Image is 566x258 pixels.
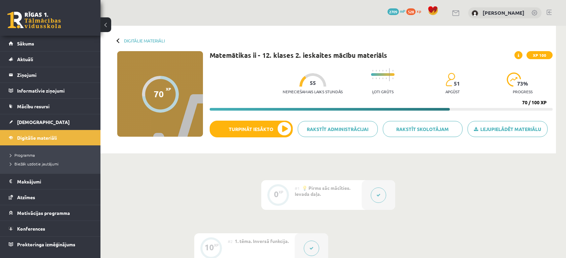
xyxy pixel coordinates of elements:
[17,135,57,141] span: Digitālie materiāli
[9,189,92,205] a: Atzīmes
[17,56,33,62] span: Aktuāli
[10,161,59,166] span: Biežāk uzdotie jautājumi
[235,238,289,244] span: 1. tēma. Inversā funkcija.
[472,10,478,17] img: Jekaterina Zeļeņina
[406,8,424,14] a: 528 xp
[513,89,533,94] p: progress
[210,121,293,137] button: Turpināt iesākto
[372,78,373,79] img: icon-short-line-57e1e144782c952c97e751825c79c345078a6d821885a25fce030b3d8c18986b.svg
[9,205,92,221] a: Motivācijas programma
[468,121,548,137] a: Lejupielādēt materiālu
[9,114,92,130] a: [DEMOGRAPHIC_DATA]
[17,119,70,125] span: [DEMOGRAPHIC_DATA]
[310,80,316,86] span: 55
[9,67,92,83] a: Ziņojumi
[17,210,70,216] span: Motivācijas programma
[205,244,214,250] div: 10
[386,70,386,72] img: icon-short-line-57e1e144782c952c97e751825c79c345078a6d821885a25fce030b3d8c18986b.svg
[9,51,92,67] a: Aktuāli
[295,185,350,197] span: 💡 Pirms sāc mācīties. Ievada daļa.
[393,70,393,72] img: icon-short-line-57e1e144782c952c97e751825c79c345078a6d821885a25fce030b3d8c18986b.svg
[9,83,92,98] a: Informatīvie ziņojumi
[9,174,92,189] a: Maksājumi
[386,78,386,79] img: icon-short-line-57e1e144782c952c97e751825c79c345078a6d821885a25fce030b3d8c18986b.svg
[17,241,75,247] span: Proktoringa izmēģinājums
[210,51,387,59] h1: Matemātikas ii - 12. klases 2. ieskaites mācību materiāls
[9,36,92,51] a: Sākums
[17,174,92,189] legend: Maksājumi
[526,51,553,59] span: XP 100
[9,221,92,236] a: Konferences
[10,161,94,167] a: Biežāk uzdotie jautājumi
[283,89,343,94] p: Nepieciešamais laiks stundās
[298,121,378,137] a: Rakstīt administrācijai
[376,70,376,72] img: icon-short-line-57e1e144782c952c97e751825c79c345078a6d821885a25fce030b3d8c18986b.svg
[17,83,92,98] legend: Informatīvie ziņojumi
[372,89,394,94] p: Ļoti grūts
[154,89,164,99] div: 70
[214,243,219,247] div: XP
[387,8,399,15] span: 2709
[279,190,283,194] div: XP
[17,67,92,83] legend: Ziņojumi
[295,185,300,191] span: #1
[400,8,405,14] span: mP
[9,130,92,145] a: Digitālie materiāli
[417,8,421,14] span: xp
[517,81,528,87] span: 73 %
[376,78,376,79] img: icon-short-line-57e1e144782c952c97e751825c79c345078a6d821885a25fce030b3d8c18986b.svg
[445,73,455,87] img: students-c634bb4e5e11cddfef0936a35e636f08e4e9abd3cc4e673bd6f9a4125e45ecb1.svg
[7,12,61,28] a: Rīgas 1. Tālmācības vidusskola
[393,78,393,79] img: icon-short-line-57e1e144782c952c97e751825c79c345078a6d821885a25fce030b3d8c18986b.svg
[17,194,35,200] span: Atzīmes
[483,9,524,16] a: [PERSON_NAME]
[10,152,94,158] a: Programma
[406,8,416,15] span: 528
[10,152,35,158] span: Programma
[382,78,383,79] img: icon-short-line-57e1e144782c952c97e751825c79c345078a6d821885a25fce030b3d8c18986b.svg
[124,38,165,43] a: Digitālie materiāli
[382,70,383,72] img: icon-short-line-57e1e144782c952c97e751825c79c345078a6d821885a25fce030b3d8c18986b.svg
[454,81,460,87] span: 51
[166,87,171,91] span: XP
[228,239,233,244] span: #2
[17,226,45,232] span: Konferences
[17,40,34,46] span: Sākums
[383,121,463,137] a: Rakstīt skolotājam
[372,70,373,72] img: icon-short-line-57e1e144782c952c97e751825c79c345078a6d821885a25fce030b3d8c18986b.svg
[387,8,405,14] a: 2709 mP
[507,73,521,87] img: icon-progress-161ccf0a02000e728c5f80fcf4c31c7af3da0e1684b2b1d7c360e028c24a22f1.svg
[9,237,92,252] a: Proktoringa izmēģinājums
[9,99,92,114] a: Mācību resursi
[274,191,279,197] div: 0
[17,103,50,109] span: Mācību resursi
[445,89,460,94] p: apgūst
